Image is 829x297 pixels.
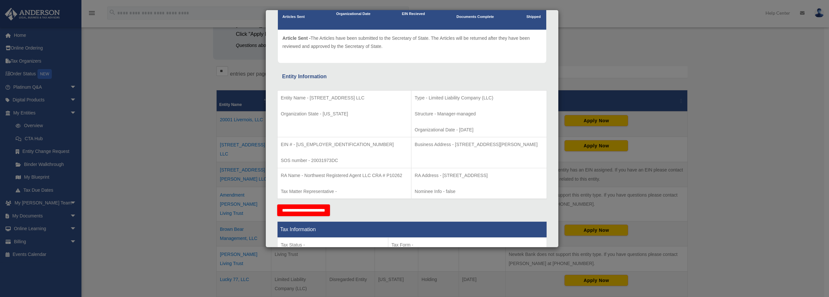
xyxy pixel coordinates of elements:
[278,222,547,238] th: Tax Information
[336,11,370,17] p: Organizational Date
[415,110,543,118] p: Structure - Manager-managed
[282,72,542,81] div: Entity Information
[415,141,543,149] p: Business Address - [STREET_ADDRESS][PERSON_NAME]
[281,141,408,149] p: EIN # - [US_EMPLOYER_IDENTIFICATION_NUMBER]
[415,126,543,134] p: Organizational Date - [DATE]
[282,36,310,41] span: Article Sent -
[281,171,408,180] p: RA Name - Northwest Registered Agent LLC CRA # P10262
[282,14,305,20] p: Articles Sent
[281,110,408,118] p: Organization State - [US_STATE]
[456,14,494,20] p: Documents Complete
[415,94,543,102] p: Type - Limited Liability Company (LLC)
[402,11,425,17] p: EIN Recieved
[282,34,542,50] p: The Articles have been submitted to the Secretary of State. The Articles will be returned after t...
[415,187,543,196] p: Nominee Info - false
[281,187,408,196] p: Tax Matter Representative -
[281,94,408,102] p: Entity Name - [STREET_ADDRESS] LLC
[525,14,542,20] p: Shipped
[281,241,385,249] p: Tax Status -
[415,171,543,180] p: RA Address - [STREET_ADDRESS]
[281,156,408,165] p: SOS number - 20031973DC
[392,241,543,249] p: Tax Form -
[278,238,388,286] td: Tax Period Type -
